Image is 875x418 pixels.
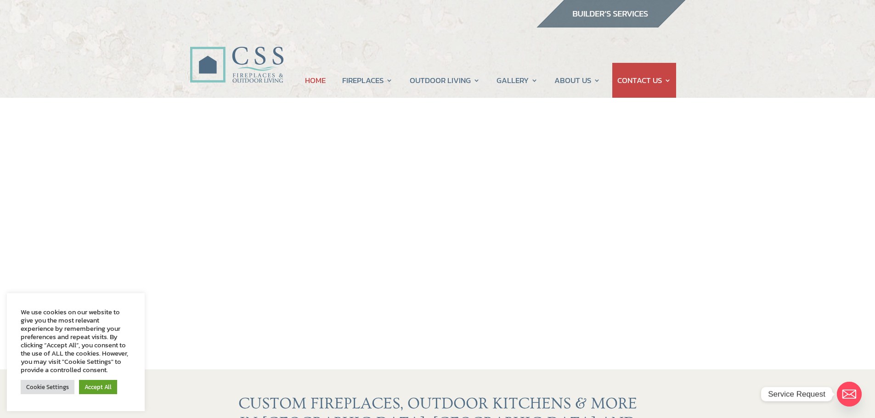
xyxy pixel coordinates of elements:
a: HOME [305,63,326,98]
a: FIREPLACES [342,63,393,98]
a: builder services construction supply [536,19,686,31]
a: ABOUT US [554,63,600,98]
img: CSS Fireplaces & Outdoor Living (Formerly Construction Solutions & Supply)- Jacksonville Ormond B... [190,21,283,88]
a: Accept All [79,380,117,394]
div: We use cookies on our website to give you the most relevant experience by remembering your prefer... [21,308,131,374]
a: CONTACT US [617,63,671,98]
a: GALLERY [497,63,538,98]
a: OUTDOOR LIVING [410,63,480,98]
a: Cookie Settings [21,380,74,394]
a: Email [837,382,862,407]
